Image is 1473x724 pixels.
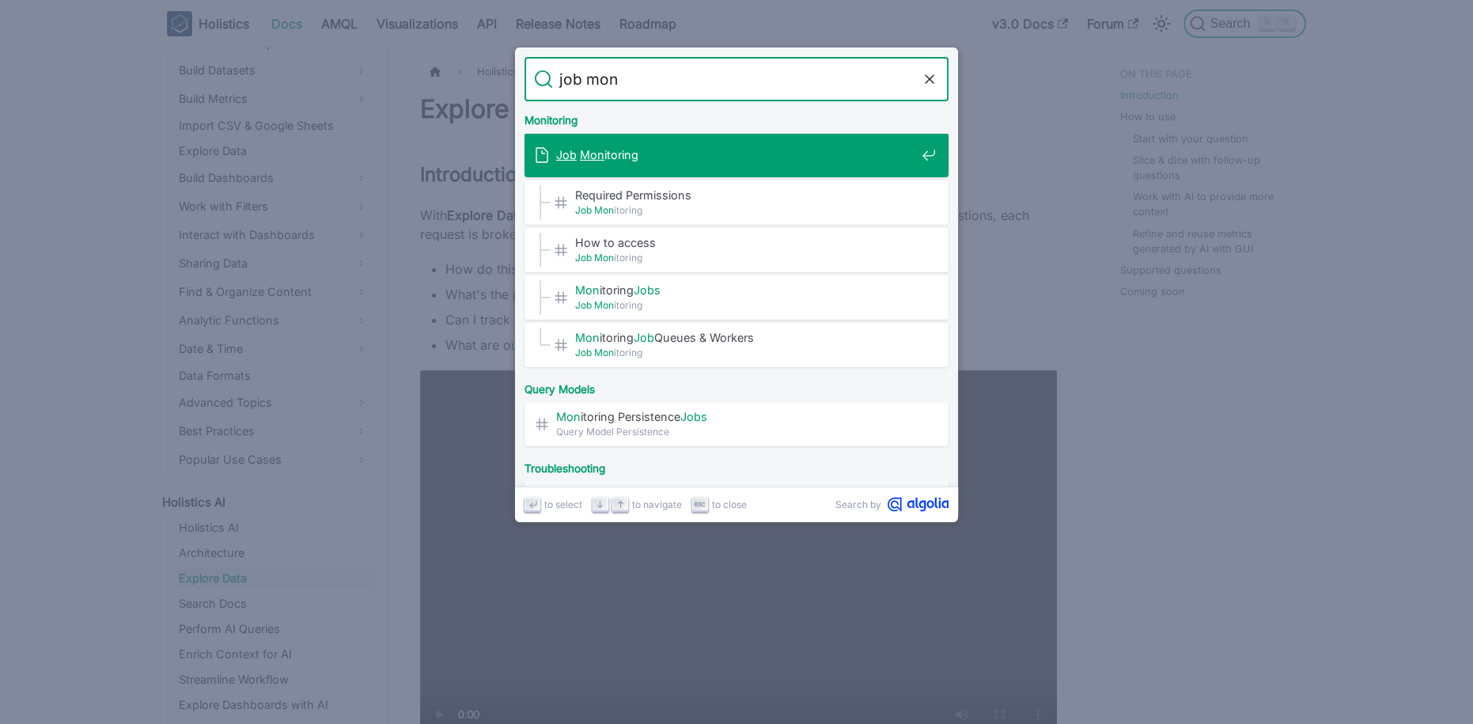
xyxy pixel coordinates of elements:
[575,204,592,216] mark: Job
[575,250,915,265] span: itoring
[680,410,707,423] mark: Jobs
[524,133,949,177] a: Job Monitoring
[524,402,949,446] a: Monitoring PersistenceJobs​Query Model Persistence
[594,204,614,216] mark: Mon
[575,299,592,311] mark: Job
[575,347,592,358] mark: Job
[575,298,915,313] span: itoring
[575,188,915,203] span: Required Permissions​
[556,148,577,161] mark: Job
[527,498,539,510] svg: Enter key
[835,497,881,512] span: Search by
[575,235,915,250] span: How to access​
[575,331,600,344] mark: Mon
[556,424,915,439] span: Query Model Persistence
[634,331,654,344] mark: Job
[575,252,592,263] mark: Job
[632,497,682,512] span: to navigate
[556,147,915,162] span: itoring
[524,228,949,272] a: How to access​Job Monitoring
[521,101,952,133] div: Monitoring
[544,497,582,512] span: to select
[594,252,614,263] mark: Mon
[712,497,747,512] span: to close
[634,283,661,297] mark: Jobs
[615,498,627,510] svg: Arrow up
[524,275,949,320] a: MonitoringJobs​Job Monitoring
[556,410,581,423] mark: Mon
[575,282,915,298] span: itoring ​
[594,347,614,358] mark: Mon
[556,409,915,424] span: itoring Persistence ​
[580,148,604,161] mark: Mon
[835,497,949,512] a: Search byAlgolia
[521,449,952,481] div: Troubleshooting
[888,497,949,512] svg: Algolia
[524,180,949,225] a: Required Permissions​Job Monitoring
[575,283,600,297] mark: Mon
[553,57,920,101] input: Search docs
[694,498,706,510] svg: Escape key
[575,330,915,345] span: itoring Queues & Workers​
[575,203,915,218] span: itoring
[594,299,614,311] mark: Mon
[575,345,915,360] span: itoring
[524,323,949,367] a: MonitoringJobQueues & Workers​Job Monitoring
[524,481,949,525] a: Identify long-runningjobsinJob Monitoring​Troubleshoot data warehouse issues
[594,498,606,510] svg: Arrow down
[521,370,952,402] div: Query Models
[920,70,939,89] button: Clear the query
